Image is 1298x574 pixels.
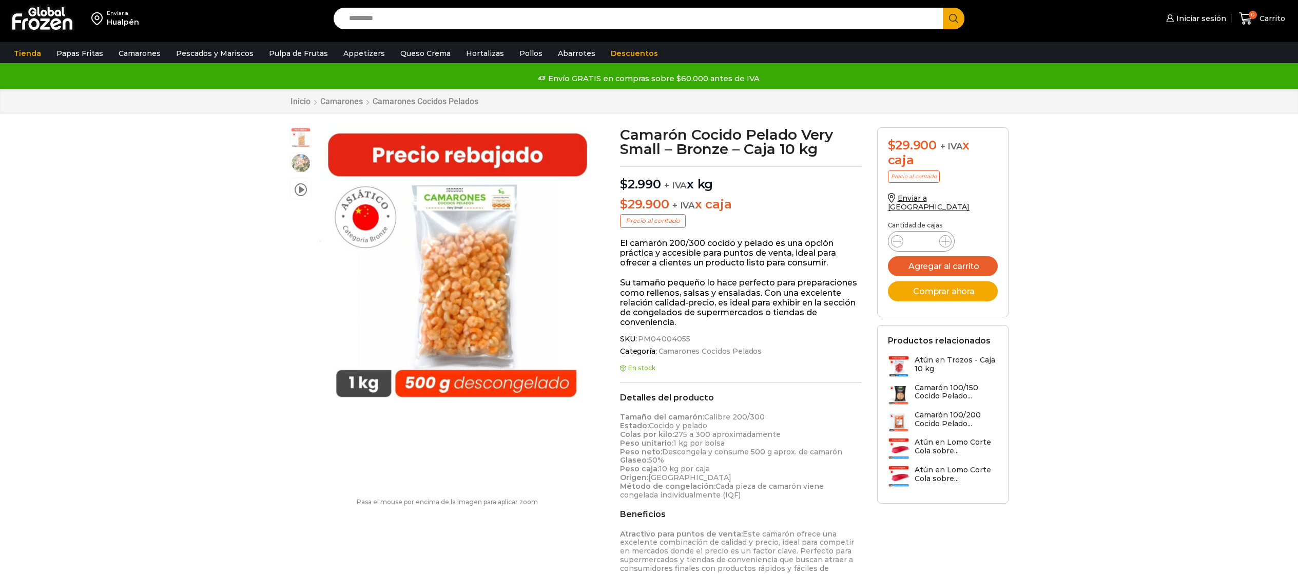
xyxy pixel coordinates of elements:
span: + IVA [672,200,695,211]
div: Hualpén [107,17,139,27]
span: 0 [1249,11,1257,19]
span: $ [620,177,628,192]
button: Agregar al carrito [888,256,998,276]
bdi: 29.900 [620,197,669,212]
div: x caja [888,138,998,168]
h2: Detalles del producto [620,393,862,403]
a: Atún en Lomo Corte Cola sobre... [888,466,998,488]
strong: Estado: [620,421,649,430]
span: Carrito [1257,13,1285,24]
strong: Peso neto: [620,447,662,456]
p: Precio al contado [620,214,686,227]
strong: Origen: [620,473,648,482]
img: address-field-icon.svg [91,10,107,27]
a: Pulpa de Frutas [264,44,333,63]
a: Pollos [514,44,548,63]
strong: Peso unitario: [620,438,673,448]
strong: Colas por kilo: [620,430,674,439]
span: SKU: [620,335,862,343]
a: Camarón 100/150 Cocido Pelado... [888,384,998,406]
h1: Camarón Cocido Pelado Very Small – Bronze – Caja 10 kg [620,127,862,156]
a: Atún en Lomo Corte Cola sobre... [888,438,998,460]
h2: Beneficios [620,509,862,519]
a: Camarones [113,44,166,63]
span: Iniciar sesión [1174,13,1226,24]
span: Categoría: [620,347,862,356]
button: Search button [943,8,964,29]
bdi: 2.990 [620,177,661,192]
span: PM04004055 [636,335,690,343]
input: Product quantity [912,234,931,248]
p: Su tamaño pequeño lo hace perfecto para preparaciones como rellenos, salsas y ensaladas. Con una ... [620,278,862,327]
a: Appetizers [338,44,390,63]
span: + IVA [664,180,687,190]
p: El camarón 200/300 cocido y pelado es una opción práctica y accesible para puntos de venta, ideal... [620,238,862,268]
p: Calibre 200/300 Cocido y pelado 275 a 300 aproximadamente 1 kg por bolsa Descongela y consume 500... [620,413,862,499]
p: Cantidad de cajas [888,222,998,229]
a: Camarones [320,97,363,106]
nav: Breadcrumb [290,97,479,106]
strong: Glaseo: [620,455,648,465]
a: Camarones Cocidos Pelados [657,347,762,356]
span: + IVA [940,141,963,151]
h3: Atún en Trozos - Caja 10 kg [915,356,998,373]
span: very-small [290,153,311,174]
strong: Método de congelación: [620,482,715,491]
a: Enviar a [GEOGRAPHIC_DATA] [888,194,970,212]
a: Camarón 100/200 Cocido Pelado... [888,411,998,433]
p: Pasa el mouse por encima de la imagen para aplicar zoom [290,499,605,506]
div: Enviar a [107,10,139,17]
strong: Atractivo para puntos de venta: [620,529,743,539]
a: Tienda [9,44,46,63]
span: very small [290,128,311,148]
h3: Camarón 100/150 Cocido Pelado... [915,384,998,401]
a: 0 Carrito [1236,7,1288,31]
span: $ [888,138,896,152]
a: Inicio [290,97,311,106]
h2: Productos relacionados [888,336,991,346]
a: Hortalizas [461,44,509,63]
span: $ [620,197,628,212]
a: Queso Crema [395,44,456,63]
p: x kg [620,166,862,192]
p: x caja [620,197,862,212]
h3: Camarón 100/200 Cocido Pelado... [915,411,998,428]
h3: Atún en Lomo Corte Cola sobre... [915,438,998,455]
p: En stock [620,365,862,372]
strong: Peso caja: [620,464,659,473]
p: Precio al contado [888,170,940,183]
bdi: 29.900 [888,138,937,152]
a: Iniciar sesión [1164,8,1226,29]
strong: Tamaño del camarón: [620,412,704,422]
h3: Atún en Lomo Corte Cola sobre... [915,466,998,483]
a: Atún en Trozos - Caja 10 kg [888,356,998,378]
a: Pescados y Mariscos [171,44,259,63]
a: Descuentos [606,44,663,63]
a: Papas Fritas [51,44,108,63]
button: Comprar ahora [888,281,998,301]
a: Camarones Cocidos Pelados [372,97,479,106]
a: Abarrotes [553,44,600,63]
